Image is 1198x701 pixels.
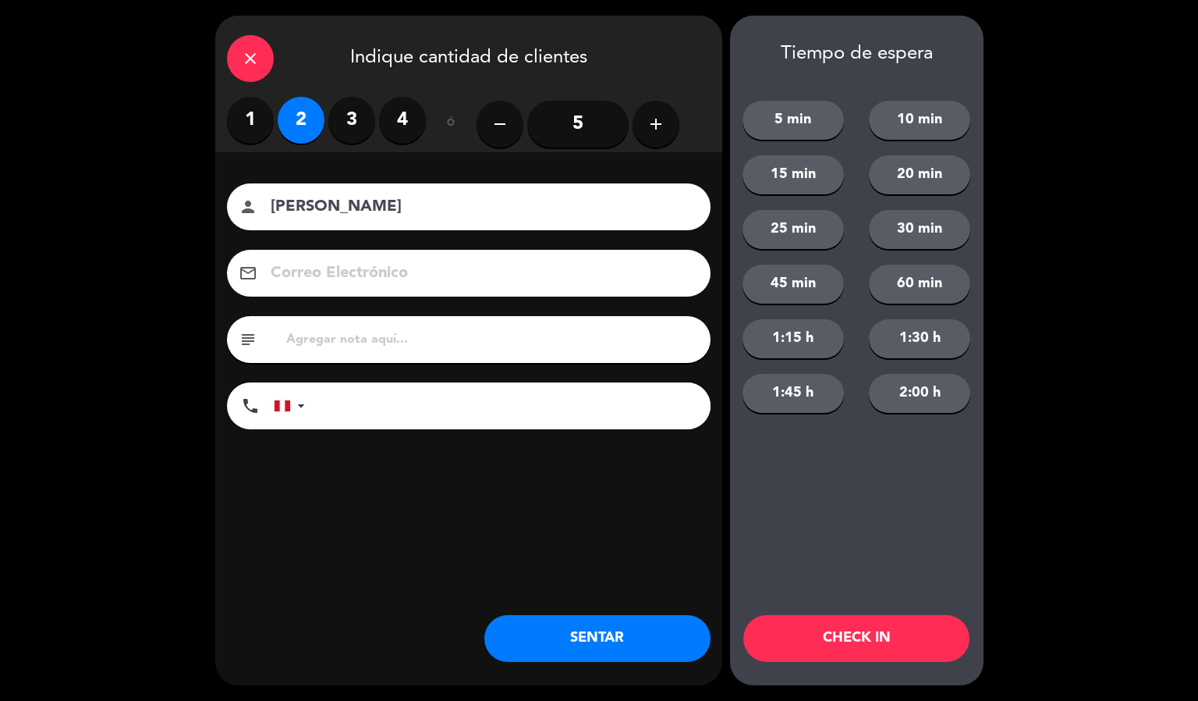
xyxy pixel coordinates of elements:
[869,374,970,413] button: 2:00 h
[241,49,260,68] i: close
[869,265,970,304] button: 60 min
[869,210,970,249] button: 30 min
[239,197,257,216] i: person
[379,97,426,144] label: 4
[743,210,844,249] button: 25 min
[285,329,699,350] input: Agregar nota aquí...
[743,374,844,413] button: 1:45 h
[227,97,274,144] label: 1
[491,115,509,133] i: remove
[743,101,844,140] button: 5 min
[869,155,970,194] button: 20 min
[743,155,844,194] button: 15 min
[730,43,984,66] div: Tiempo de espera
[269,194,690,221] input: Nombre del cliente
[241,397,260,415] i: phone
[269,260,690,287] input: Correo Electrónico
[239,264,257,283] i: email
[633,101,679,148] button: add
[215,16,722,97] div: Indique cantidad de clientes
[869,101,970,140] button: 10 min
[869,319,970,358] button: 1:30 h
[743,265,844,304] button: 45 min
[328,97,375,144] label: 3
[484,615,711,662] button: SENTAR
[426,97,477,151] div: ó
[278,97,324,144] label: 2
[477,101,523,148] button: remove
[239,330,257,349] i: subject
[743,319,844,358] button: 1:15 h
[275,383,310,429] div: Peru (Perú): +51
[743,615,969,662] button: CHECK IN
[647,115,665,133] i: add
